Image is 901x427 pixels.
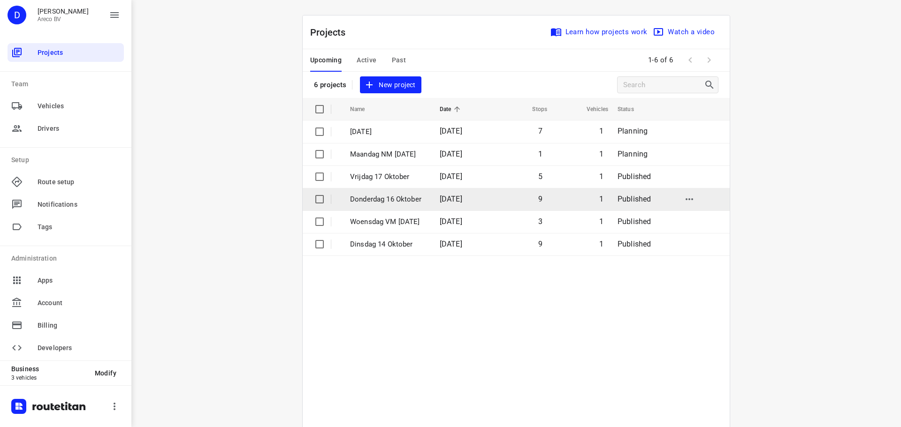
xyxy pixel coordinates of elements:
[8,293,124,312] div: Account
[599,240,603,248] span: 1
[38,298,120,308] span: Account
[538,195,542,203] span: 9
[38,276,120,285] span: Apps
[350,127,426,137] p: Dinsdag 21 Oktober
[618,240,651,248] span: Published
[538,172,542,181] span: 5
[599,150,603,158] span: 1
[520,104,547,115] span: Stops
[350,239,426,250] p: Dinsdag 14 Oktober
[314,81,346,89] p: 6 projects
[11,365,87,373] p: Business
[392,54,406,66] span: Past
[366,79,415,91] span: New project
[8,338,124,357] div: Developers
[360,76,421,94] button: New project
[38,16,89,22] p: Areco BV
[538,240,542,248] span: 9
[350,149,426,160] p: Maandag NM 20 Oktober
[38,7,89,15] p: Didier Evrard
[38,200,120,210] span: Notifications
[8,97,124,115] div: Vehicles
[618,172,651,181] span: Published
[538,217,542,226] span: 3
[8,316,124,335] div: Billing
[8,6,26,24] div: D
[310,25,353,39] p: Projects
[8,119,124,138] div: Drivers
[8,43,124,62] div: Projects
[618,104,646,115] span: Status
[350,217,426,227] p: Woensdag VM [DATE]
[644,50,677,70] span: 1-6 of 6
[599,195,603,203] span: 1
[700,51,718,69] span: Next Page
[440,195,462,203] span: [DATE]
[440,172,462,181] span: [DATE]
[310,54,342,66] span: Upcoming
[38,343,120,353] span: Developers
[8,195,124,214] div: Notifications
[618,217,651,226] span: Published
[618,127,648,135] span: Planning
[38,101,120,111] span: Vehicles
[8,217,124,236] div: Tags
[11,254,124,263] p: Administration
[704,79,718,90] div: Search
[350,104,377,115] span: Name
[599,127,603,135] span: 1
[11,155,124,165] p: Setup
[11,79,124,89] p: Team
[618,150,648,158] span: Planning
[357,54,376,66] span: Active
[38,124,120,134] span: Drivers
[440,150,462,158] span: [DATE]
[95,369,116,377] span: Modify
[38,177,120,187] span: Route setup
[87,365,124,382] button: Modify
[599,172,603,181] span: 1
[350,172,426,182] p: Vrijdag 17 Oktober
[8,172,124,191] div: Route setup
[538,127,542,135] span: 7
[538,150,542,158] span: 1
[11,375,87,381] p: 3 vehicles
[8,271,124,290] div: Apps
[618,195,651,203] span: Published
[599,217,603,226] span: 1
[623,78,704,92] input: Search projects
[350,194,426,205] p: Donderdag 16 Oktober
[440,104,464,115] span: Date
[440,240,462,248] span: [DATE]
[681,51,700,69] span: Previous Page
[440,127,462,135] span: [DATE]
[440,217,462,226] span: [DATE]
[574,104,608,115] span: Vehicles
[38,48,120,58] span: Projects
[38,222,120,232] span: Tags
[38,321,120,330] span: Billing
